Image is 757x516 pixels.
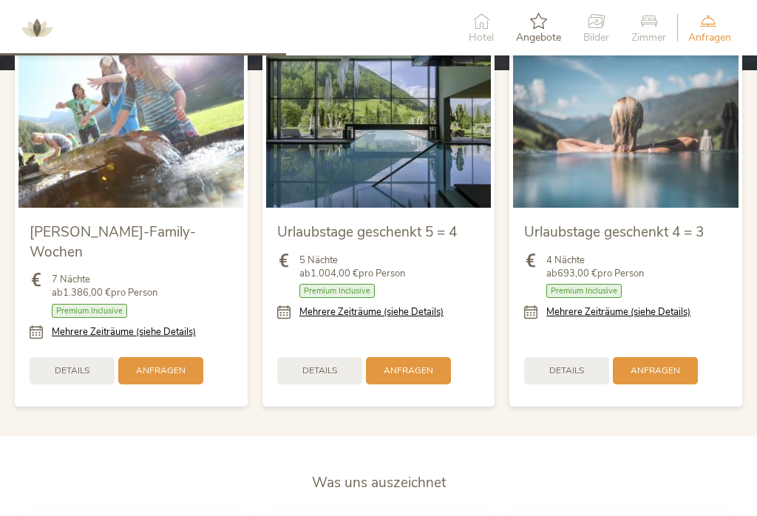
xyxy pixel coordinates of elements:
[469,33,494,43] span: Hotel
[15,6,59,50] img: AMONTI & LUNARIS Wellnessresort
[52,325,196,339] a: Mehrere Zeiträume (siehe Details)
[384,364,433,377] span: Anfragen
[513,39,739,208] img: Urlaubstage geschenkt 4 = 3
[546,305,690,319] a: Mehrere Zeiträume (siehe Details)
[310,267,359,280] b: 1.004,00 €
[631,364,680,377] span: Anfragen
[312,473,446,492] span: Was uns auszeichnet
[299,254,405,280] span: 5 Nächte ab pro Person
[30,223,196,262] span: [PERSON_NAME]-Family-Wochen
[277,223,457,242] span: Urlaubstage geschenkt 5 = 4
[524,223,704,242] span: Urlaubstage geschenkt 4 = 3
[136,364,186,377] span: Anfragen
[557,267,597,280] b: 693,00 €
[688,33,731,43] span: Anfragen
[266,39,492,208] img: Urlaubstage geschenkt 5 = 4
[55,364,89,377] span: Details
[546,284,622,298] span: Premium Inclusive
[516,33,561,43] span: Angebote
[52,273,157,299] span: 7 Nächte ab pro Person
[302,364,337,377] span: Details
[63,286,111,299] b: 1.386,00 €
[583,33,609,43] span: Bilder
[299,305,444,319] a: Mehrere Zeiträume (siehe Details)
[52,304,127,318] span: Premium Inclusive
[546,254,644,280] span: 4 Nächte ab pro Person
[631,33,666,43] span: Zimmer
[549,364,584,377] span: Details
[18,39,244,208] img: Sommer-Family-Wochen
[15,22,59,33] a: AMONTI & LUNARIS Wellnessresort
[299,284,375,298] span: Premium Inclusive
